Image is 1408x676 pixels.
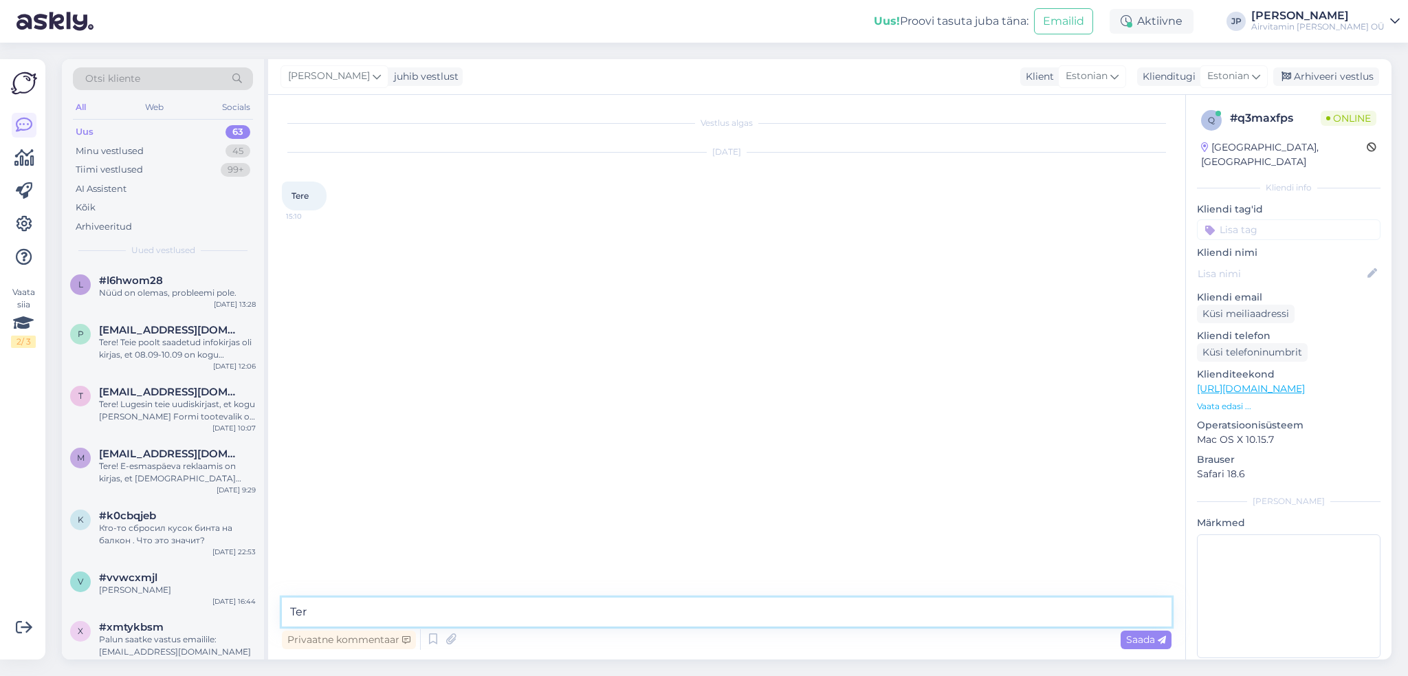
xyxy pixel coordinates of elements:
[78,329,84,339] span: p
[1197,433,1380,447] p: Mac OS X 10.15.7
[1197,202,1380,217] p: Kliendi tag'id
[99,584,256,596] div: [PERSON_NAME]
[78,514,84,525] span: k
[282,146,1171,158] div: [DATE]
[1251,21,1385,32] div: Airvitamin [PERSON_NAME] OÜ
[99,460,256,485] div: Tere! E-esmaspäeva reklaamis on kirjas, et [DEMOGRAPHIC_DATA] rakendub ka filtritele. Samas, [PER...
[1197,400,1380,413] p: Vaata edasi ...
[1207,69,1249,84] span: Estonian
[212,596,256,607] div: [DATE] 16:44
[99,386,242,398] span: triin.nuut@gmail.com
[282,598,1171,626] textarea: Ter
[1273,67,1379,86] div: Arhiveeri vestlus
[1197,290,1380,305] p: Kliendi email
[78,279,83,290] span: l
[219,98,253,116] div: Socials
[76,220,132,234] div: Arhiveeritud
[85,72,140,86] span: Otsi kliente
[1020,69,1054,84] div: Klient
[1066,69,1108,84] span: Estonian
[1226,12,1246,31] div: JP
[221,163,250,177] div: 99+
[388,69,459,84] div: juhib vestlust
[99,274,163,287] span: #l6hwom28
[874,14,900,28] b: Uus!
[1197,182,1380,194] div: Kliendi info
[1197,219,1380,240] input: Lisa tag
[76,163,143,177] div: Tiimi vestlused
[213,361,256,371] div: [DATE] 12:06
[225,144,250,158] div: 45
[76,201,96,215] div: Kõik
[78,391,83,401] span: t
[212,423,256,433] div: [DATE] 10:07
[11,336,36,348] div: 2 / 3
[288,69,370,84] span: [PERSON_NAME]
[1321,111,1376,126] span: Online
[99,633,256,658] div: Palun saatke vastus emailile: [EMAIL_ADDRESS][DOMAIN_NAME]
[99,621,164,633] span: #xmtykbsm
[1137,69,1196,84] div: Klienditugi
[11,70,37,96] img: Askly Logo
[1197,367,1380,382] p: Klienditeekond
[99,522,256,547] div: Кто-то сбросил кусок бинта на балкон . Что это значит?
[217,485,256,495] div: [DATE] 9:29
[1197,453,1380,467] p: Brauser
[1126,633,1166,646] span: Saada
[99,336,256,361] div: Tere! Teie poolt saadetud infokirjas oli kirjas, et 08.09-10.09 on kogu [PERSON_NAME] Formi toote...
[78,626,83,636] span: x
[99,510,156,522] span: #k0cbqjeb
[1110,9,1193,34] div: Aktiivne
[1230,110,1321,127] div: # q3maxfps
[131,244,195,257] span: Uued vestlused
[874,13,1028,30] div: Proovi tasuta juba täna:
[1197,495,1380,508] div: [PERSON_NAME]
[1034,8,1093,34] button: Emailid
[1197,382,1305,395] a: [URL][DOMAIN_NAME]
[73,98,89,116] div: All
[11,286,36,348] div: Vaata siia
[99,287,256,299] div: Nüüd on olemas, probleemi pole.
[99,398,256,423] div: Tere! Lugesin teie uudiskirjast, et kogu [PERSON_NAME] Formi tootevalik on 20% soodsamalt alates ...
[76,125,93,139] div: Uus
[225,125,250,139] div: 63
[99,448,242,460] span: merilin686@hotmail.com
[1197,516,1380,530] p: Märkmed
[282,117,1171,129] div: Vestlus algas
[212,547,256,557] div: [DATE] 22:53
[142,98,166,116] div: Web
[282,631,416,649] div: Privaatne kommentaar
[1197,329,1380,343] p: Kliendi telefon
[77,453,85,463] span: m
[1201,140,1367,169] div: [GEOGRAPHIC_DATA], [GEOGRAPHIC_DATA]
[76,144,144,158] div: Minu vestlused
[99,571,157,584] span: #vvwcxmjl
[1197,467,1380,481] p: Safari 18.6
[1197,305,1295,323] div: Küsi meiliaadressi
[1251,10,1385,21] div: [PERSON_NAME]
[1197,246,1380,260] p: Kliendi nimi
[286,211,338,221] span: 15:10
[1197,343,1308,362] div: Küsi telefoninumbrit
[99,324,242,336] span: piret.kattai@gmail.com
[214,299,256,309] div: [DATE] 13:28
[291,190,309,201] span: Tere
[214,658,256,668] div: [DATE] 22:31
[1197,418,1380,433] p: Operatsioonisüsteem
[1251,10,1400,32] a: [PERSON_NAME]Airvitamin [PERSON_NAME] OÜ
[1208,115,1215,125] span: q
[1198,266,1365,281] input: Lisa nimi
[76,182,126,196] div: AI Assistent
[78,576,83,587] span: v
